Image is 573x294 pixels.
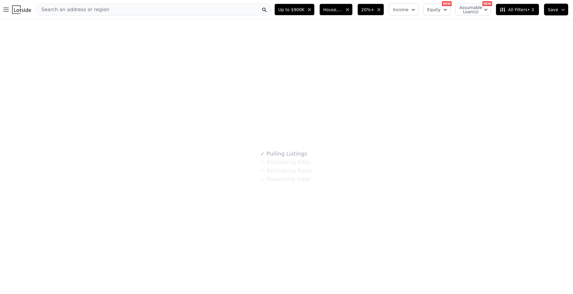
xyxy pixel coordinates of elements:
div: NEW [482,1,492,6]
span: Equity [427,7,440,13]
button: Equity [423,4,450,15]
span: Assumable Loan(s) [459,5,479,14]
button: Up to $900K [274,4,315,15]
button: Income [389,4,418,15]
span: Income [393,7,408,13]
div: Pulling Listings [260,150,307,158]
span: House, Multifamily [323,7,343,13]
span: ✓ [260,151,265,157]
div: Estimating Rents [260,166,312,175]
div: NEW [442,1,452,6]
span: Save [548,7,558,13]
button: House, Multifamily [319,4,353,15]
button: Save [544,4,568,15]
div: Estimating ARVs [260,158,311,166]
span: All Filters • 3 [500,7,534,13]
span: Search an address or region [37,6,109,13]
span: ✓ [260,168,265,174]
button: All Filters• 3 [496,4,539,15]
img: Lotside [12,5,31,14]
span: ✓ [260,176,265,182]
button: Assumable Loan(s) [455,4,491,15]
span: ✓ [260,159,265,165]
span: Up to $900K [278,7,305,13]
button: 20%+ [357,4,384,15]
div: Populating Data [260,175,310,183]
span: 20%+ [361,7,374,13]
